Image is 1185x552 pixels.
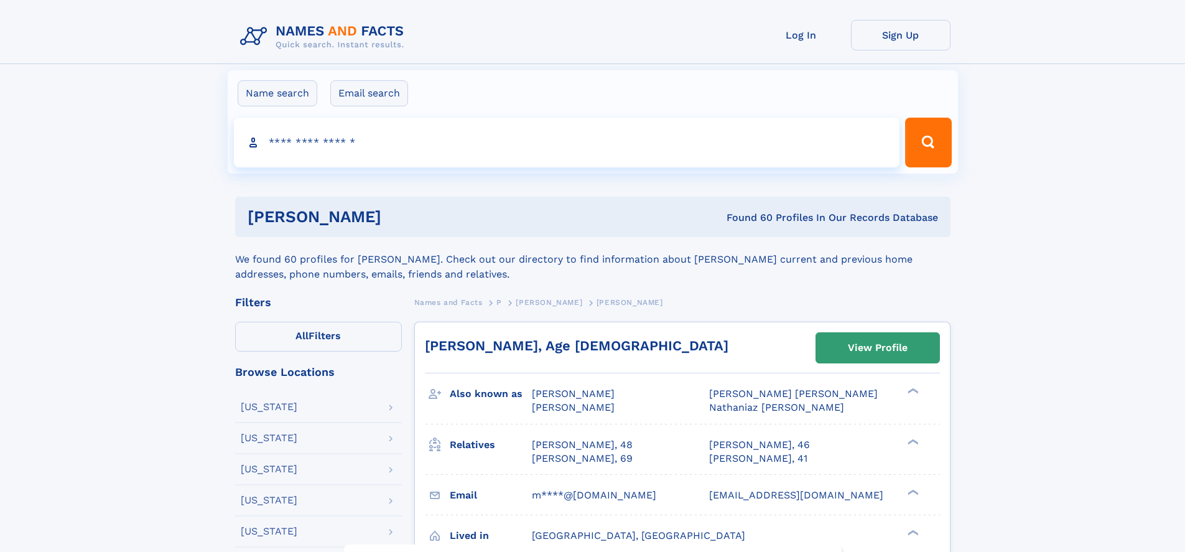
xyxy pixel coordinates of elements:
span: All [295,330,309,342]
button: Search Button [905,118,951,167]
label: Name search [238,80,317,106]
input: search input [234,118,900,167]
div: ❯ [904,528,919,536]
a: [PERSON_NAME], 46 [709,438,810,452]
div: Browse Locations [235,367,402,378]
div: We found 60 profiles for [PERSON_NAME]. Check out our directory to find information about [PERSON... [235,237,950,282]
h3: Relatives [450,434,532,456]
h3: Also known as [450,383,532,405]
span: [PERSON_NAME] [516,298,582,307]
h3: Email [450,485,532,506]
span: [PERSON_NAME] [597,298,663,307]
div: ❯ [904,387,919,395]
div: ❯ [904,488,919,496]
div: [US_STATE] [241,433,297,443]
a: Sign Up [851,20,950,50]
label: Email search [330,80,408,106]
div: [US_STATE] [241,495,297,505]
span: [PERSON_NAME] [532,401,615,413]
span: [GEOGRAPHIC_DATA], [GEOGRAPHIC_DATA] [532,530,745,541]
a: Names and Facts [414,294,483,310]
a: View Profile [816,333,939,363]
a: [PERSON_NAME], 48 [532,438,633,452]
a: [PERSON_NAME], Age [DEMOGRAPHIC_DATA] [425,338,728,353]
div: Filters [235,297,402,308]
a: Log In [751,20,851,50]
div: ❯ [904,437,919,446]
div: [US_STATE] [241,464,297,474]
div: Found 60 Profiles In Our Records Database [554,211,938,225]
span: [EMAIL_ADDRESS][DOMAIN_NAME] [709,489,883,501]
div: View Profile [848,334,908,362]
img: Logo Names and Facts [235,20,414,54]
span: [PERSON_NAME] [532,388,615,400]
span: [PERSON_NAME] [PERSON_NAME] [709,388,878,400]
a: [PERSON_NAME] [516,294,582,310]
a: P [496,294,502,310]
div: [US_STATE] [241,526,297,536]
a: [PERSON_NAME], 41 [709,452,807,465]
span: P [496,298,502,307]
label: Filters [235,322,402,352]
span: Nathaniaz [PERSON_NAME] [709,401,844,413]
a: [PERSON_NAME], 69 [532,452,633,465]
div: [US_STATE] [241,402,297,412]
h1: [PERSON_NAME] [248,209,554,225]
h3: Lived in [450,525,532,546]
